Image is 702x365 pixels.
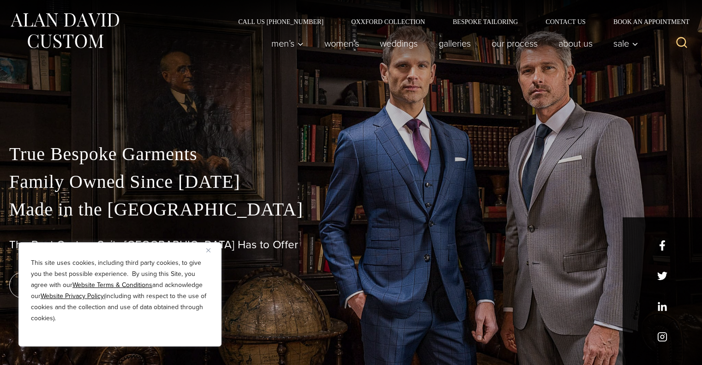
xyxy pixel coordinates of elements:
h1: The Best Custom Suits [GEOGRAPHIC_DATA] Has to Offer [9,238,693,251]
button: Close [206,245,217,256]
span: Men’s [271,39,304,48]
a: Galleries [428,34,481,53]
a: Book an Appointment [600,18,693,25]
nav: Primary Navigation [261,34,643,53]
a: weddings [370,34,428,53]
p: This site uses cookies, including third party cookies, to give you the best possible experience. ... [31,257,209,324]
span: Sale [613,39,638,48]
nav: Secondary Navigation [224,18,693,25]
a: Call Us [PHONE_NUMBER] [224,18,337,25]
a: Oxxford Collection [337,18,439,25]
a: About Us [548,34,603,53]
a: Our Process [481,34,548,53]
a: Bespoke Tailoring [439,18,532,25]
button: View Search Form [671,32,693,54]
a: Contact Us [532,18,600,25]
img: Close [206,248,210,252]
img: Alan David Custom [9,10,120,51]
a: Website Terms & Conditions [72,280,152,290]
a: Women’s [314,34,370,53]
a: book an appointment [9,272,138,298]
p: True Bespoke Garments Family Owned Since [DATE] Made in the [GEOGRAPHIC_DATA] [9,140,693,223]
a: Website Privacy Policy [41,291,104,301]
